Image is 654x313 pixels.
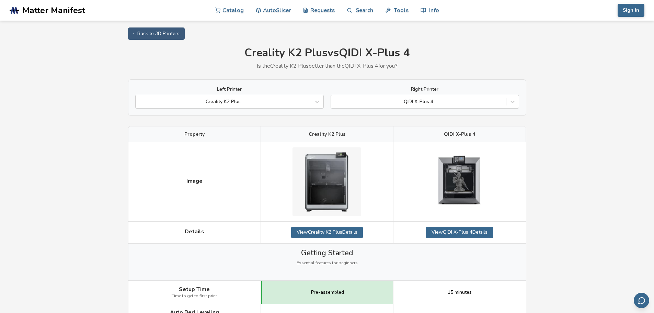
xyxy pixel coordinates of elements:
[22,5,85,15] span: Matter Manifest
[311,290,344,295] span: Pre-assembled
[292,147,361,216] img: Creality K2 Plus
[185,228,204,235] span: Details
[186,178,203,184] span: Image
[172,294,217,299] span: Time to get to first print
[291,227,363,238] a: ViewCreality K2 PlusDetails
[301,249,353,257] span: Getting Started
[444,132,475,137] span: QIDI X-Plus 4
[618,4,644,17] button: Sign In
[128,27,185,40] a: ← Back to 3D Printers
[139,99,140,104] input: Creality K2 Plus
[309,132,345,137] span: Creality K2 Plus
[128,47,526,59] h1: Creality K2 Plus vs QIDI X-Plus 4
[331,87,519,92] label: Right Printer
[448,290,472,295] span: 15 minutes
[634,293,649,308] button: Send feedback via email
[135,87,324,92] label: Left Printer
[425,147,494,216] img: QIDI X-Plus 4
[297,261,358,266] span: Essential features for beginners
[334,99,336,104] input: QIDI X-Plus 4
[184,132,205,137] span: Property
[426,227,493,238] a: ViewQIDI X-Plus 4Details
[128,63,526,69] p: Is the Creality K2 Plus better than the QIDI X-Plus 4 for you?
[179,286,210,292] span: Setup Time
